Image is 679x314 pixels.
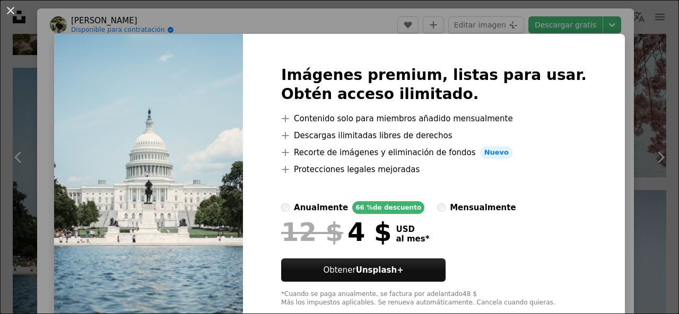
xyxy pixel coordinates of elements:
[281,258,446,282] button: ObtenerUnsplash+
[281,218,391,246] div: 4 $
[356,265,404,275] strong: Unsplash+
[281,163,587,176] li: Protecciones legales mejoradas
[281,290,587,307] div: *Cuando se paga anualmente, se factura por adelantado 48 $ Más los impuestos aplicables. Se renue...
[396,225,429,234] span: USD
[281,112,587,125] li: Contenido solo para miembros añadido mensualmente
[396,234,429,244] span: al mes *
[281,218,343,246] span: 12 $
[352,201,424,214] div: 66 % de descuento
[294,201,348,214] div: anualmente
[281,66,587,104] h2: Imágenes premium, listas para usar. Obtén acceso ilimitado.
[281,146,587,159] li: Recorte de imágenes y eliminación de fondos
[480,146,513,159] span: Nuevo
[281,203,290,212] input: anualmente66 %de descuento
[281,129,587,142] li: Descargas ilimitadas libres de derechos
[437,203,446,212] input: mensualmente
[450,201,516,214] div: mensualmente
